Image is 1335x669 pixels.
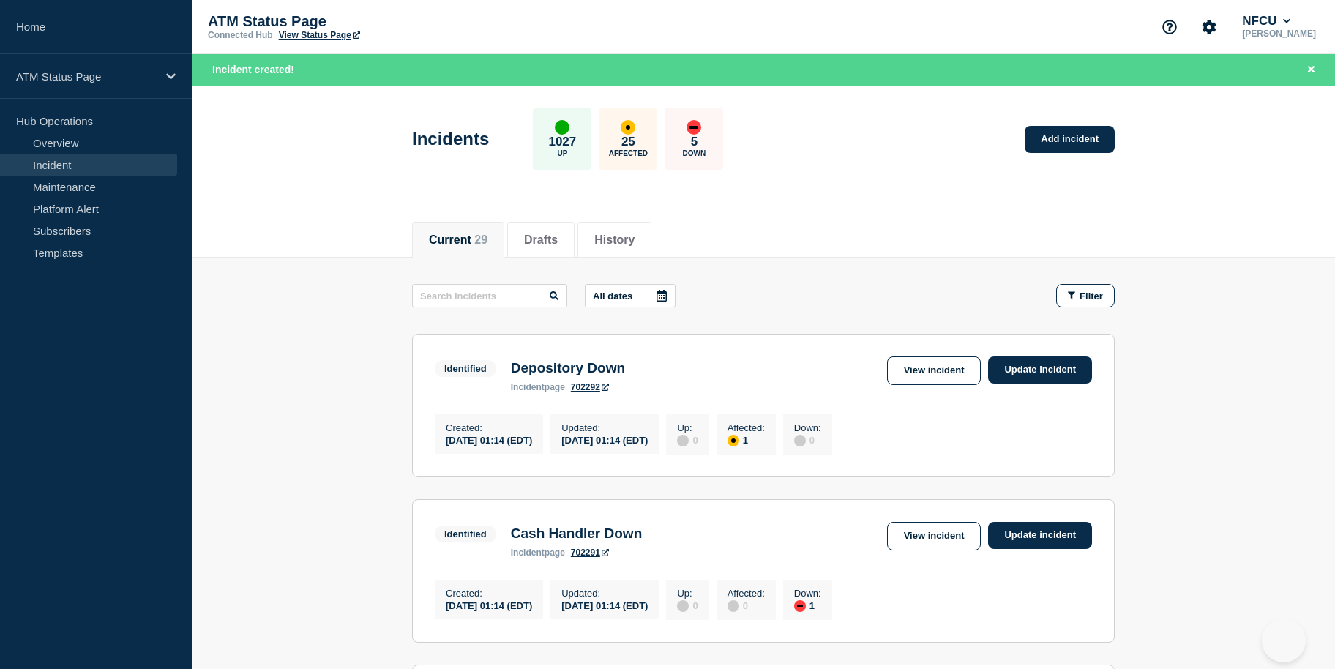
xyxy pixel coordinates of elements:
span: Identified [435,360,496,377]
a: View incident [887,522,981,550]
button: Account settings [1194,12,1224,42]
p: Down : [794,422,821,433]
a: View incident [887,356,981,385]
div: 0 [794,433,821,446]
span: Incident created! [212,64,294,75]
p: ATM Status Page [208,13,501,30]
h3: Cash Handler Down [511,526,642,542]
p: Affected : [728,588,765,599]
div: 0 [728,599,765,612]
button: Current 29 [429,233,487,247]
div: affected [621,120,635,135]
div: disabled [728,600,739,612]
div: 1 [794,599,821,612]
span: incident [511,547,545,558]
p: 25 [621,135,635,149]
div: 0 [677,599,698,612]
p: Created : [446,588,532,599]
p: page [511,382,565,392]
span: Filter [1080,291,1103,302]
div: disabled [677,600,689,612]
p: Updated : [561,422,648,433]
a: Add incident [1025,126,1115,153]
h3: Depository Down [511,360,625,376]
a: Update incident [988,522,1092,549]
p: Affected [609,149,648,157]
div: [DATE] 01:14 (EDT) [561,433,648,446]
span: Identified [435,526,496,542]
button: Filter [1056,284,1115,307]
p: All dates [593,291,632,302]
p: Up : [677,422,698,433]
p: ATM Status Page [16,70,157,83]
input: Search incidents [412,284,567,307]
a: 702292 [571,382,609,392]
div: down [794,600,806,612]
a: View Status Page [279,30,360,40]
div: disabled [677,435,689,446]
p: Down [683,149,706,157]
p: [PERSON_NAME] [1239,29,1319,39]
p: Up : [677,588,698,599]
div: down [687,120,701,135]
p: Updated : [561,588,648,599]
iframe: Help Scout Beacon - Open [1262,618,1306,662]
div: 1 [728,433,765,446]
button: NFCU [1239,14,1293,29]
button: All dates [585,284,676,307]
span: incident [511,382,545,392]
h1: Incidents [412,129,489,149]
p: Created : [446,422,532,433]
button: Drafts [524,233,558,247]
a: Update incident [988,356,1092,384]
div: [DATE] 01:14 (EDT) [446,599,532,611]
span: 29 [474,233,487,246]
p: Connected Hub [208,30,273,40]
p: Affected : [728,422,765,433]
p: Down : [794,588,821,599]
div: 0 [677,433,698,446]
button: Support [1154,12,1185,42]
div: disabled [794,435,806,446]
p: page [511,547,565,558]
a: 702291 [571,547,609,558]
div: [DATE] 01:14 (EDT) [561,599,648,611]
button: History [594,233,635,247]
div: affected [728,435,739,446]
div: up [555,120,569,135]
div: [DATE] 01:14 (EDT) [446,433,532,446]
p: 5 [691,135,698,149]
button: Close banner [1302,61,1320,78]
p: Up [557,149,567,157]
p: 1027 [548,135,576,149]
